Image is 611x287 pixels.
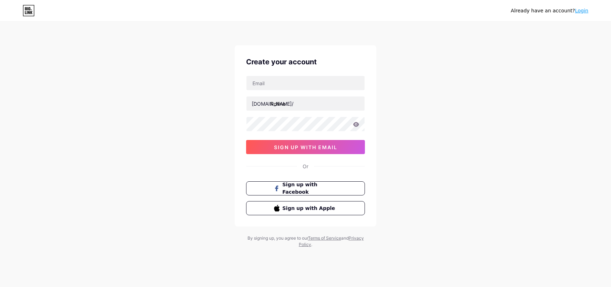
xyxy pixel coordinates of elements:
[252,100,293,107] div: [DOMAIN_NAME]/
[575,8,588,13] a: Login
[245,235,366,248] div: By signing up, you agree to our and .
[283,181,337,196] span: Sign up with Facebook
[246,57,365,67] div: Create your account
[246,201,365,215] button: Sign up with Apple
[511,7,588,14] div: Already have an account?
[246,181,365,195] button: Sign up with Facebook
[308,235,341,241] a: Terms of Service
[283,205,337,212] span: Sign up with Apple
[246,96,365,111] input: username
[274,144,337,150] span: sign up with email
[303,163,308,170] div: Or
[246,76,365,90] input: Email
[246,140,365,154] button: sign up with email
